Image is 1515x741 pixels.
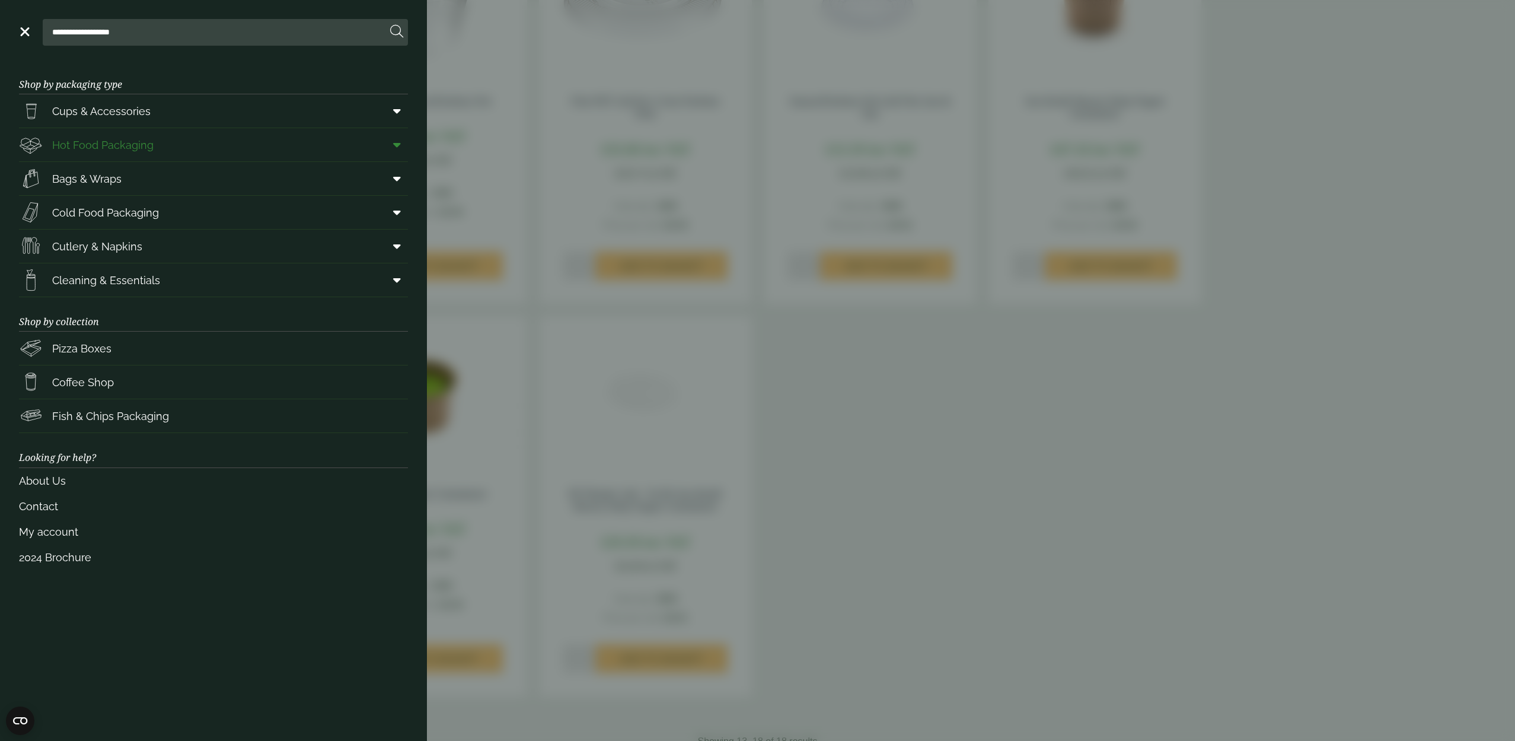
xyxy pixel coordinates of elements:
a: Fish & Chips Packaging [19,399,408,432]
h3: Shop by collection [19,297,408,332]
span: Coffee Shop [52,374,114,390]
span: Fish & Chips Packaging [52,408,169,424]
a: Cups & Accessories [19,94,408,128]
span: Cutlery & Napkins [52,238,142,255]
a: Hot Food Packaging [19,128,408,161]
a: 2024 Brochure [19,545,408,570]
a: Coffee Shop [19,365,408,399]
button: Open CMP widget [6,707,34,735]
a: My account [19,519,408,545]
span: Cold Food Packaging [52,205,159,221]
img: Cutlery.svg [19,234,43,258]
a: Cutlery & Napkins [19,230,408,263]
img: Paper_carriers.svg [19,167,43,190]
img: Pizza_boxes.svg [19,336,43,360]
a: Cold Food Packaging [19,196,408,229]
img: FishNchip_box.svg [19,404,43,428]
a: Contact [19,494,408,519]
img: open-wipe.svg [19,268,43,292]
img: PintNhalf_cup.svg [19,99,43,123]
span: Cups & Accessories [52,103,151,119]
h3: Shop by packaging type [19,60,408,94]
h3: Looking for help? [19,433,408,468]
span: Hot Food Packaging [52,137,154,153]
a: Pizza Boxes [19,332,408,365]
img: HotDrink_paperCup.svg [19,370,43,394]
span: Cleaning & Essentials [52,272,160,288]
img: Deli_box.svg [19,133,43,157]
a: About Us [19,468,408,494]
a: Bags & Wraps [19,162,408,195]
span: Bags & Wraps [52,171,122,187]
img: Sandwich_box.svg [19,201,43,224]
a: Cleaning & Essentials [19,263,408,297]
span: Pizza Boxes [52,341,111,357]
